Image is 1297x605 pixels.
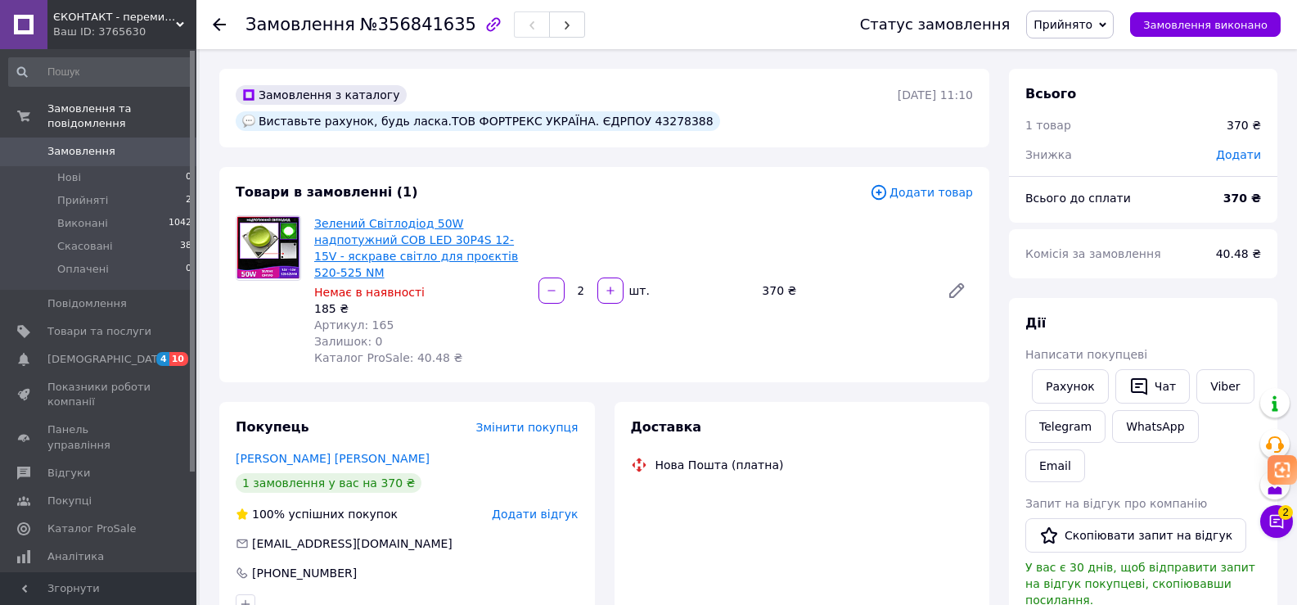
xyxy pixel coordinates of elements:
[1025,497,1207,510] span: Запит на відгук про компанію
[1143,19,1268,31] span: Замовлення виконано
[242,115,255,128] img: :speech_balloon:
[1227,117,1261,133] div: 370 ₴
[47,466,90,481] span: Відгуки
[898,88,973,102] time: [DATE] 11:10
[47,494,92,508] span: Покупці
[169,352,188,366] span: 10
[870,183,973,201] span: Додати товар
[47,422,151,452] span: Панель управління
[1130,12,1281,37] button: Замовлення виконано
[53,10,176,25] span: ЄКОНТАКТ - перемикачі та світлодіоди | Товари які допомагають пережити блекаут
[53,25,196,39] div: Ваш ID: 3765630
[47,324,151,339] span: Товари та послуги
[186,170,191,185] span: 0
[236,419,309,435] span: Покупець
[47,380,151,409] span: Показники роботи компанії
[1260,505,1293,538] button: Чат з покупцем2
[180,239,191,254] span: 38
[1025,86,1076,102] span: Всього
[1278,505,1293,520] span: 2
[314,300,525,317] div: 185 ₴
[186,262,191,277] span: 0
[314,217,518,279] a: Зелений Світлодіод 50W надпотужний COB LED 30P4S 12-15V - яскраве світло для проєктів 520-525 NM
[360,15,476,34] span: №356841635
[314,286,425,299] span: Немає в наявності
[169,216,191,231] span: 1042
[47,296,127,311] span: Повідомлення
[1025,449,1085,482] button: Email
[156,352,169,366] span: 4
[1196,369,1254,404] a: Viber
[47,144,115,159] span: Замовлення
[252,537,453,550] span: [EMAIL_ADDRESS][DOMAIN_NAME]
[47,549,104,564] span: Аналітика
[1025,119,1071,132] span: 1 товар
[252,508,285,521] span: 100%
[1025,518,1246,553] button: Скопіювати запит на відгук
[314,335,383,348] span: Залишок: 0
[1025,192,1131,205] span: Всього до сплати
[940,274,973,307] a: Редагувати
[47,102,196,131] span: Замовлення та повідомлення
[755,279,934,302] div: 370 ₴
[314,318,394,332] span: Артикул: 165
[631,419,702,435] span: Доставка
[625,282,651,299] div: шт.
[236,85,407,105] div: Замовлення з каталогу
[476,421,579,434] span: Змінити покупця
[236,184,418,200] span: Товари в замовленні (1)
[1112,410,1198,443] a: WhatsApp
[236,216,300,279] img: Зелений Світлодіод 50W надпотужний COB LED 30P4S 12-15V - яскраве світло для проєктів 520-525 NM
[57,239,113,254] span: Скасовані
[236,506,398,522] div: успішних покупок
[57,262,109,277] span: Оплачені
[1115,369,1190,404] button: Чат
[1025,410,1106,443] a: Telegram
[651,457,788,473] div: Нова Пошта (платна)
[57,193,108,208] span: Прийняті
[236,452,430,465] a: [PERSON_NAME] [PERSON_NAME]
[245,15,355,34] span: Замовлення
[1025,148,1072,161] span: Знижка
[1032,369,1109,404] button: Рахунок
[236,111,720,131] div: Виставьте рахунок, будь ласка.ТОВ ФОРТРЕКС УКРАЇНА. ЄДРПОУ 43278388
[1223,192,1261,205] b: 370 ₴
[47,352,169,367] span: [DEMOGRAPHIC_DATA]
[57,170,81,185] span: Нові
[860,16,1011,33] div: Статус замовлення
[250,565,358,581] div: [PHONE_NUMBER]
[1025,315,1046,331] span: Дії
[213,16,226,33] div: Повернутися назад
[8,57,193,87] input: Пошук
[492,508,578,521] span: Додати відгук
[236,473,421,493] div: 1 замовлення у вас на 370 ₴
[1025,247,1161,260] span: Комісія за замовлення
[1034,18,1092,31] span: Прийнято
[1216,247,1261,260] span: 40.48 ₴
[186,193,191,208] span: 2
[1025,348,1147,361] span: Написати покупцеві
[57,216,108,231] span: Виконані
[47,521,136,536] span: Каталог ProSale
[314,351,462,364] span: Каталог ProSale: 40.48 ₴
[1216,148,1261,161] span: Додати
